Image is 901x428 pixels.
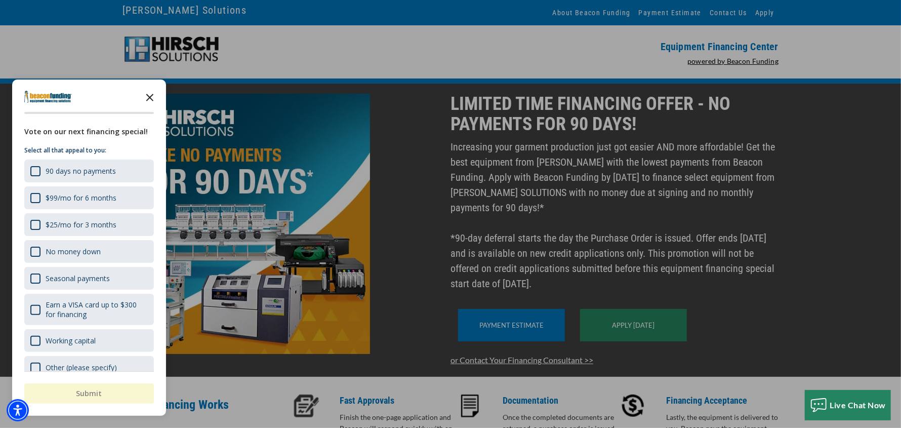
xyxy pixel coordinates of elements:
button: Live Chat Now [805,390,891,420]
p: Select all that appeal to you: [24,145,154,155]
div: $99/mo for 6 months [46,193,116,203]
div: Vote on our next financing special! [24,126,154,137]
img: Company logo [24,91,72,103]
div: No money down [24,240,154,263]
div: Earn a VISA card up to $300 for financing [24,294,154,325]
div: Earn a VISA card up to $300 for financing [46,300,148,319]
div: Seasonal payments [46,274,110,283]
div: $99/mo for 6 months [24,186,154,209]
div: 90 days no payments [24,160,154,182]
div: Survey [12,80,166,416]
button: Close the survey [140,87,160,107]
div: Working capital [24,329,154,352]
button: Submit [24,383,154,404]
div: Seasonal payments [24,267,154,290]
div: Other (please specify) [24,356,154,379]
div: Other (please specify) [46,363,117,372]
div: No money down [46,247,101,256]
span: Live Chat Now [830,400,886,410]
div: 90 days no payments [46,166,116,176]
div: $25/mo for 3 months [24,213,154,236]
div: Accessibility Menu [7,399,29,421]
div: Working capital [46,336,96,345]
div: $25/mo for 3 months [46,220,116,229]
